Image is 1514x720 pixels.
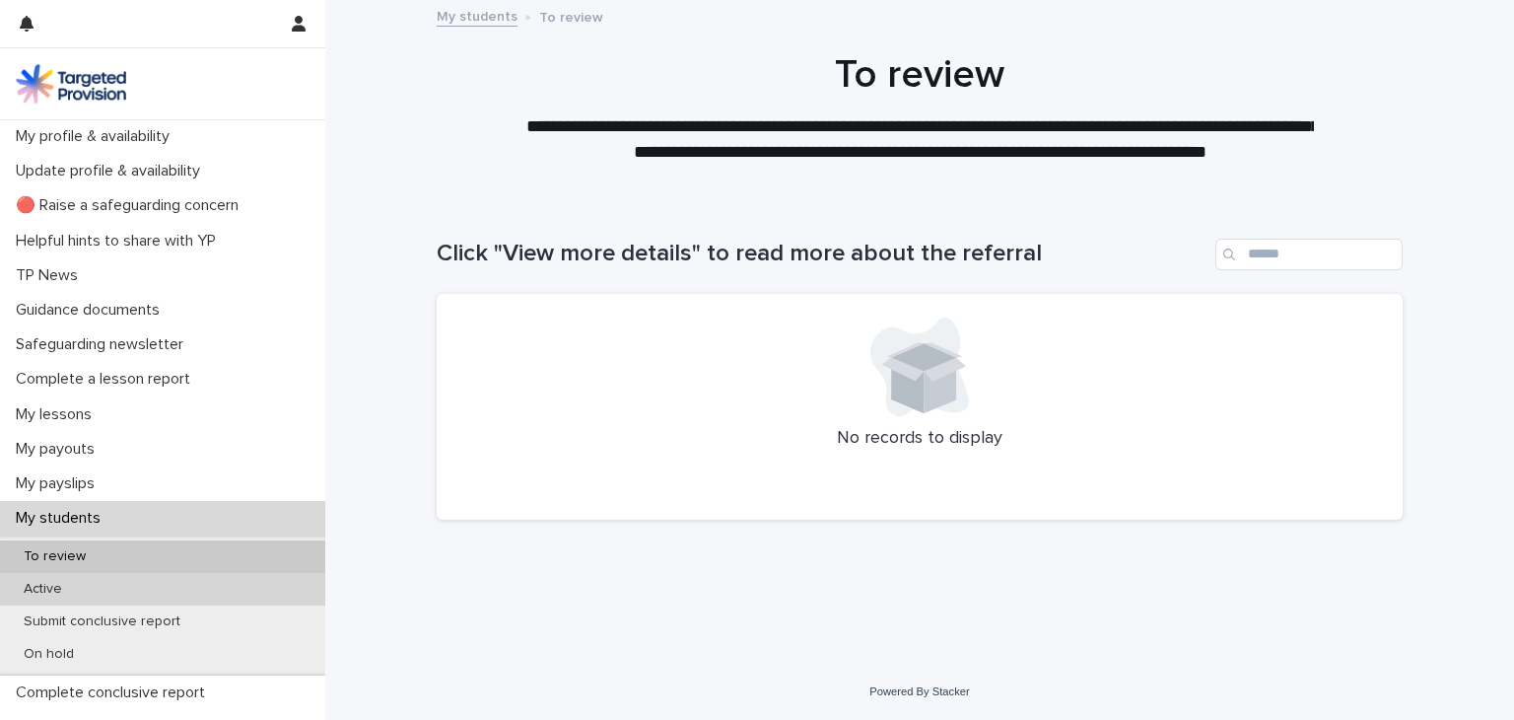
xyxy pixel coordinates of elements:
p: To review [539,5,603,27]
h1: To review [437,51,1403,99]
p: My profile & availability [8,127,185,146]
p: On hold [8,646,90,663]
p: My payouts [8,440,110,459]
input: Search [1215,239,1403,270]
p: Complete a lesson report [8,370,206,389]
p: Safeguarding newsletter [8,335,199,354]
h1: Click "View more details" to read more about the referral [437,240,1207,268]
p: TP News [8,266,94,285]
p: Submit conclusive report [8,613,196,630]
p: Guidance documents [8,301,175,320]
p: No records to display [460,428,1379,450]
p: My students [8,509,116,528]
p: Update profile & availability [8,162,216,180]
a: Powered By Stacker [869,685,969,697]
p: My payslips [8,474,110,493]
a: My students [437,4,517,27]
p: To review [8,548,102,565]
p: Active [8,581,78,598]
p: My lessons [8,405,107,424]
p: 🔴 Raise a safeguarding concern [8,196,254,215]
img: M5nRWzHhSzIhMunXDL62 [16,64,126,104]
p: Helpful hints to share with YP [8,232,232,251]
p: Complete conclusive report [8,684,221,702]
